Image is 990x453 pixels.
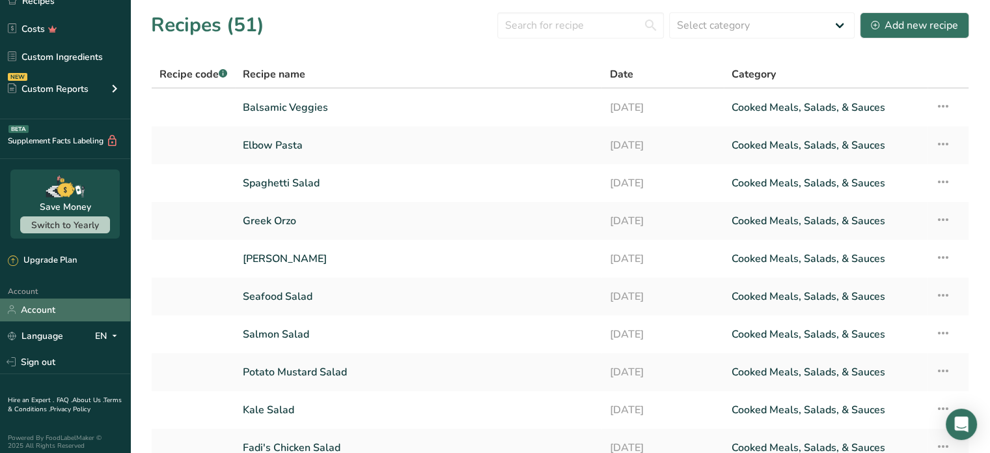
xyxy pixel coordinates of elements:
span: Recipe name [243,66,305,82]
div: NEW [8,73,27,81]
div: Add new recipe [871,18,958,33]
a: Cooked Meals, Salads, & Sauces [732,132,920,159]
a: Hire an Expert . [8,396,54,405]
input: Search for recipe [497,12,664,38]
div: Powered By FoodLabelMaker © 2025 All Rights Reserved [8,434,122,450]
button: Switch to Yearly [20,216,110,233]
a: Spaghetti Salad [243,169,594,197]
a: Privacy Policy [50,405,90,414]
a: Cooked Meals, Salads, & Sauces [732,396,920,424]
span: Category [732,66,776,82]
a: [DATE] [609,207,716,235]
h1: Recipes (51) [151,10,264,40]
a: Terms & Conditions . [8,396,122,414]
div: Save Money [40,200,91,214]
a: Elbow Pasta [243,132,594,159]
a: Balsamic Veggies [243,94,594,121]
a: Potato Mustard Salad [243,358,594,386]
a: [DATE] [609,245,716,272]
a: [DATE] [609,169,716,197]
a: [DATE] [609,132,716,159]
a: Seafood Salad [243,283,594,310]
a: Language [8,325,63,347]
a: Cooked Meals, Salads, & Sauces [732,207,920,235]
a: Cooked Meals, Salads, & Sauces [732,245,920,272]
a: Salmon Salad [243,321,594,348]
a: Cooked Meals, Salads, & Sauces [732,94,920,121]
a: About Us . [72,396,103,405]
a: Cooked Meals, Salads, & Sauces [732,321,920,348]
a: Cooked Meals, Salads, & Sauces [732,169,920,197]
a: Cooked Meals, Salads, & Sauces [732,358,920,386]
span: Recipe code [159,67,227,81]
a: [DATE] [609,321,716,348]
div: Open Intercom Messenger [946,409,977,440]
a: FAQ . [57,396,72,405]
span: Date [609,66,633,82]
button: Add new recipe [860,12,969,38]
div: EN [95,328,122,343]
a: [DATE] [609,396,716,424]
div: Custom Reports [8,82,89,96]
a: Cooked Meals, Salads, & Sauces [732,283,920,310]
a: Kale Salad [243,396,594,424]
span: Switch to Yearly [31,219,99,231]
a: [DATE] [609,358,716,386]
a: [DATE] [609,283,716,310]
a: [DATE] [609,94,716,121]
a: Greek Orzo [243,207,594,235]
div: Upgrade Plan [8,254,77,267]
div: BETA [8,125,29,133]
a: [PERSON_NAME] [243,245,594,272]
